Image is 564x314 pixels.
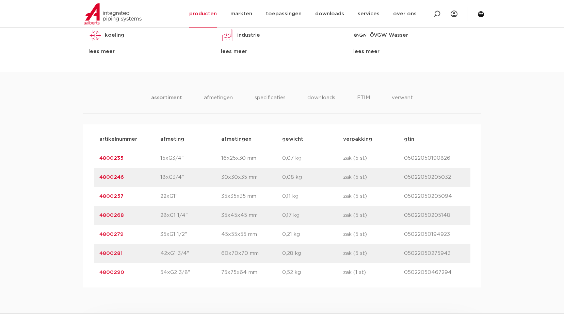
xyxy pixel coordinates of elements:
[282,154,343,162] p: 0,07 kg
[404,154,465,162] p: 05022050190826
[160,173,221,181] p: 18xG3/4"
[343,154,404,162] p: zak (5 st)
[105,31,124,39] p: koeling
[221,211,282,220] p: 35x45x45 mm
[99,175,124,180] a: 4800246
[99,270,124,275] a: 4800290
[370,31,408,39] p: ÖVGW Wasser
[160,154,221,162] p: 15xG3/4"
[221,268,282,277] p: 75x75x64 mm
[99,251,123,256] a: 4800281
[204,94,233,113] li: afmetingen
[160,249,221,258] p: 42xG1 3/4"
[221,135,282,143] p: afmetingen
[160,135,221,143] p: afmeting
[99,232,124,237] a: 4800279
[404,268,465,277] p: 05022050467294
[160,211,221,220] p: 28xG1 1/4"
[343,249,404,258] p: zak (5 st)
[307,94,335,113] li: downloads
[343,230,404,239] p: zak (5 st)
[404,230,465,239] p: 05022050194923
[353,29,367,42] img: ÖVGW Wasser
[255,94,286,113] li: specificaties
[353,48,476,56] div: lees meer
[282,268,343,277] p: 0,52 kg
[221,173,282,181] p: 30x30x35 mm
[357,94,370,113] li: ETIM
[343,192,404,200] p: zak (5 st)
[221,154,282,162] p: 16x25x30 mm
[404,192,465,200] p: 05022050205094
[282,249,343,258] p: 0,28 kg
[221,48,343,56] div: lees meer
[99,213,124,218] a: 4800268
[282,192,343,200] p: 0,11 kg
[221,192,282,200] p: 35x35x35 mm
[404,211,465,220] p: 05022050205148
[282,230,343,239] p: 0,21 kg
[404,135,465,143] p: gtin
[88,48,211,56] div: lees meer
[343,173,404,181] p: zak (5 st)
[237,31,260,39] p: industrie
[160,192,221,200] p: 22xG1"
[343,268,404,277] p: zak (1 st)
[99,135,160,143] p: artikelnummer
[282,173,343,181] p: 0,08 kg
[404,173,465,181] p: 05022050205032
[221,29,235,42] img: industrie
[99,194,124,199] a: 4800257
[99,156,124,161] a: 4800235
[160,230,221,239] p: 35xG1 1/2"
[160,268,221,277] p: 54xG2 3/8"
[221,249,282,258] p: 60x70x70 mm
[282,211,343,220] p: 0,17 kg
[392,94,413,113] li: verwant
[282,135,343,143] p: gewicht
[343,211,404,220] p: zak (5 st)
[151,94,182,113] li: assortiment
[88,29,102,42] img: koeling
[343,135,404,143] p: verpakking
[404,249,465,258] p: 05022050275943
[221,230,282,239] p: 45x55x55 mm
